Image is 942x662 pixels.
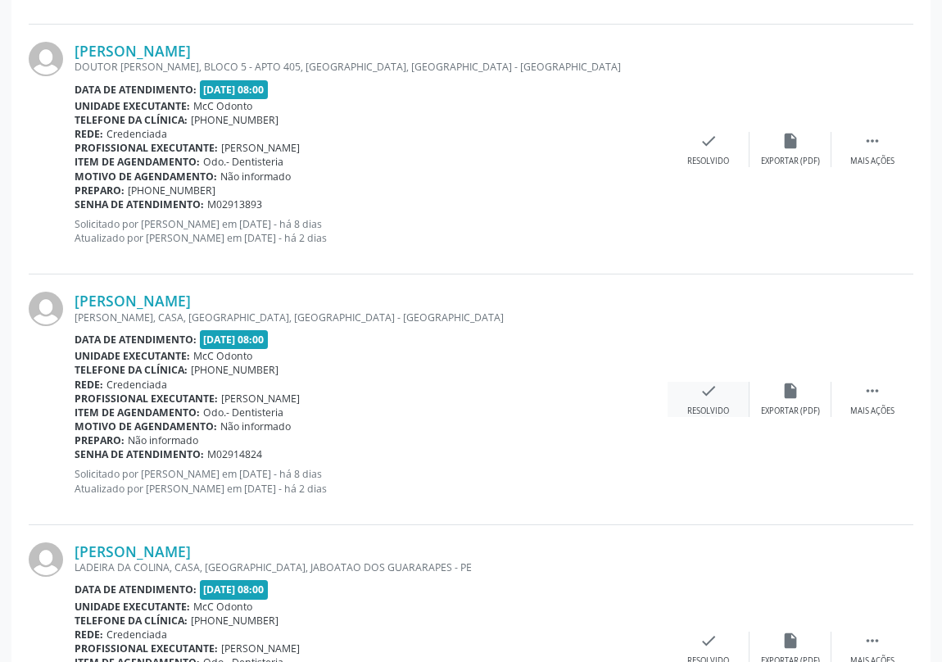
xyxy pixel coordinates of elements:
[850,406,894,417] div: Mais ações
[29,542,63,577] img: img
[75,170,217,184] b: Motivo de agendamento:
[203,406,283,419] span: Odo.- Dentisteria
[75,155,200,169] b: Item de agendamento:
[200,580,269,599] span: [DATE] 08:00
[687,156,729,167] div: Resolvido
[863,632,881,650] i: 
[75,433,125,447] b: Preparo:
[863,132,881,150] i: 
[75,311,668,324] div: [PERSON_NAME], CASA, [GEOGRAPHIC_DATA], [GEOGRAPHIC_DATA] - [GEOGRAPHIC_DATA]
[106,378,167,392] span: Credenciada
[75,127,103,141] b: Rede:
[75,197,204,211] b: Senha de atendimento:
[75,392,218,406] b: Profissional executante:
[781,632,799,650] i: insert_drive_file
[203,155,283,169] span: Odo.- Dentisteria
[75,99,190,113] b: Unidade executante:
[193,600,252,614] span: McC Odonto
[75,349,190,363] b: Unidade executante:
[75,406,200,419] b: Item de agendamento:
[75,614,188,628] b: Telefone da clínica:
[75,628,103,642] b: Rede:
[106,628,167,642] span: Credenciada
[220,170,291,184] span: Não informado
[191,113,279,127] span: [PHONE_NUMBER]
[128,433,198,447] span: Não informado
[75,42,191,60] a: [PERSON_NAME]
[207,197,262,211] span: M02913893
[221,642,300,655] span: [PERSON_NAME]
[761,406,820,417] div: Exportar (PDF)
[75,467,668,495] p: Solicitado por [PERSON_NAME] em [DATE] - há 8 dias Atualizado por [PERSON_NAME] em [DATE] - há 2 ...
[75,642,218,655] b: Profissional executante:
[220,419,291,433] span: Não informado
[75,542,191,560] a: [PERSON_NAME]
[75,447,204,461] b: Senha de atendimento:
[75,60,668,74] div: DOUTOR [PERSON_NAME], BLOCO 5 - APTO 405, [GEOGRAPHIC_DATA], [GEOGRAPHIC_DATA] - [GEOGRAPHIC_DATA]
[75,113,188,127] b: Telefone da clínica:
[850,156,894,167] div: Mais ações
[700,382,718,400] i: check
[75,184,125,197] b: Preparo:
[75,600,190,614] b: Unidade executante:
[191,614,279,628] span: [PHONE_NUMBER]
[29,292,63,326] img: img
[75,141,218,155] b: Profissional executante:
[761,156,820,167] div: Exportar (PDF)
[75,419,217,433] b: Motivo de agendamento:
[75,83,197,97] b: Data de atendimento:
[207,447,262,461] span: M02914824
[781,132,799,150] i: insert_drive_file
[221,141,300,155] span: [PERSON_NAME]
[128,184,215,197] span: [PHONE_NUMBER]
[700,132,718,150] i: check
[75,333,197,347] b: Data de atendimento:
[193,349,252,363] span: McC Odonto
[781,382,799,400] i: insert_drive_file
[221,392,300,406] span: [PERSON_NAME]
[863,382,881,400] i: 
[29,42,63,76] img: img
[200,330,269,349] span: [DATE] 08:00
[700,632,718,650] i: check
[191,363,279,377] span: [PHONE_NUMBER]
[75,292,191,310] a: [PERSON_NAME]
[75,560,668,574] div: LADEIRA DA COLINA, CASA, [GEOGRAPHIC_DATA], JABOATAO DOS GUARARAPES - PE
[200,80,269,99] span: [DATE] 08:00
[75,583,197,596] b: Data de atendimento:
[193,99,252,113] span: McC Odonto
[75,363,188,377] b: Telefone da clínica:
[106,127,167,141] span: Credenciada
[75,378,103,392] b: Rede:
[75,217,668,245] p: Solicitado por [PERSON_NAME] em [DATE] - há 8 dias Atualizado por [PERSON_NAME] em [DATE] - há 2 ...
[687,406,729,417] div: Resolvido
